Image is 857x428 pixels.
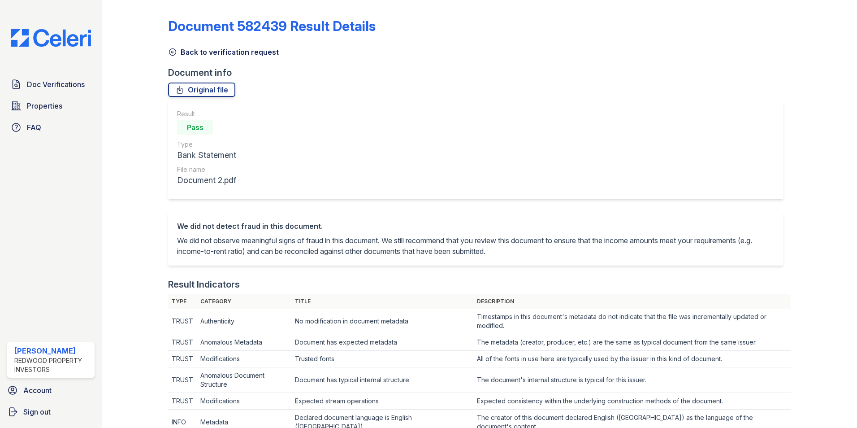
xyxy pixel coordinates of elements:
[177,221,775,231] div: We did not detect fraud in this document.
[473,351,791,367] td: All of the fonts in use here are typically used by the issuer in this kind of document.
[291,367,473,393] td: Document has typical internal structure
[197,367,291,393] td: Anomalous Document Structure
[7,75,95,93] a: Doc Verifications
[197,334,291,351] td: Anomalous Metadata
[168,294,197,309] th: Type
[197,309,291,334] td: Authenticity
[197,393,291,410] td: Modifications
[168,309,197,334] td: TRUST
[168,18,376,34] a: Document 582439 Result Details
[473,367,791,393] td: The document's internal structure is typical for this issuer.
[177,174,236,187] div: Document 2.pdf
[291,309,473,334] td: No modification in document metadata
[7,118,95,136] a: FAQ
[291,393,473,410] td: Expected stream operations
[27,79,85,90] span: Doc Verifications
[4,29,98,47] img: CE_Logo_Blue-a8612792a0a2168367f1c8372b55b34899dd931a85d93a1a3d3e32e68fde9ad4.png
[14,345,91,356] div: [PERSON_NAME]
[23,385,52,396] span: Account
[168,351,197,367] td: TRUST
[168,393,197,410] td: TRUST
[473,294,791,309] th: Description
[177,165,236,174] div: File name
[168,278,240,291] div: Result Indicators
[197,351,291,367] td: Modifications
[168,66,791,79] div: Document info
[14,356,91,374] div: Redwood Property Investors
[168,334,197,351] td: TRUST
[177,149,236,162] div: Bank Statement
[197,294,291,309] th: Category
[177,140,236,149] div: Type
[291,351,473,367] td: Trusted fonts
[4,403,98,421] a: Sign out
[177,109,236,118] div: Result
[473,309,791,334] td: Timestamps in this document's metadata do not indicate that the file was incrementally updated or...
[27,122,41,133] span: FAQ
[4,381,98,399] a: Account
[177,120,213,135] div: Pass
[23,406,51,417] span: Sign out
[168,83,235,97] a: Original file
[291,334,473,351] td: Document has expected metadata
[7,97,95,115] a: Properties
[27,100,62,111] span: Properties
[177,235,775,257] p: We did not observe meaningful signs of fraud in this document. We still recommend that you review...
[473,334,791,351] td: The metadata (creator, producer, etc.) are the same as typical document from the same issuer.
[168,367,197,393] td: TRUST
[168,47,279,57] a: Back to verification request
[473,393,791,410] td: Expected consistency within the underlying construction methods of the document.
[291,294,473,309] th: Title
